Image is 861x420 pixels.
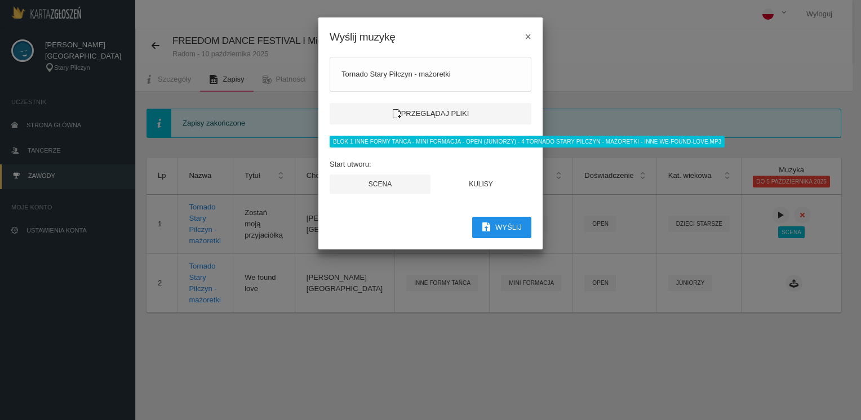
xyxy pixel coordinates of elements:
span: × [525,30,531,43]
button: Kulisy [430,175,531,194]
button: Scena [330,175,430,194]
button: × [525,32,531,43]
label: Start utworu: [330,159,371,170]
button: Wyślij [472,217,531,238]
h4: Wyślij muzykę [330,29,395,45]
label: Przeglądaj pliki [330,103,531,124]
div: Tornado Stary Pilczyn - mażoretki [341,69,520,80]
span: Blok 1 Inne Formy Tańca - Mini Formacja - Open (Juniorzy) - 4 Tornado Stary Pilczyn - Mażoretki -... [330,136,725,147]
